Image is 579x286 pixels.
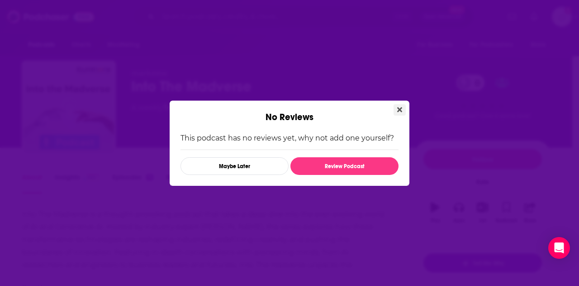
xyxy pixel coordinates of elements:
div: Open Intercom Messenger [548,237,570,259]
div: No Reviews [170,101,409,123]
p: This podcast has no reviews yet, why not add one yourself? [180,134,399,142]
button: Review Podcast [290,157,399,175]
button: Close [394,104,406,116]
button: Maybe Later [180,157,289,175]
